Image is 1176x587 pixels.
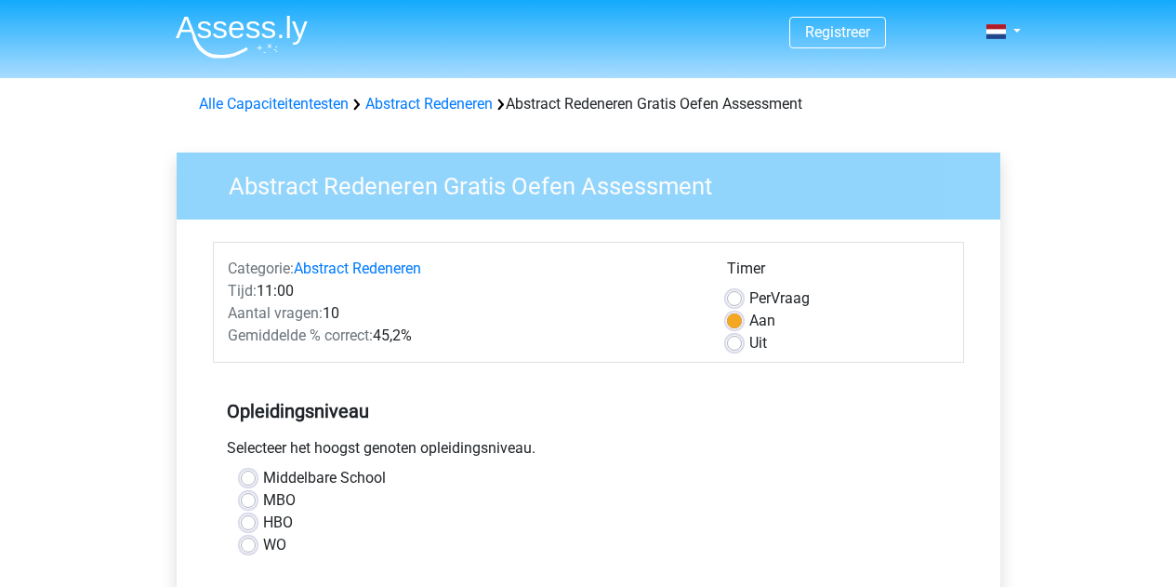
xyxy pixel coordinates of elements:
label: Aan [749,310,775,332]
label: Vraag [749,287,810,310]
div: 11:00 [214,280,713,302]
div: Timer [727,258,949,287]
span: Tijd: [228,282,257,300]
span: Per [749,289,771,307]
label: MBO [263,489,296,512]
label: HBO [263,512,293,534]
h3: Abstract Redeneren Gratis Oefen Assessment [206,165,986,201]
span: Gemiddelde % correct: [228,327,373,344]
span: Aantal vragen: [228,304,323,322]
div: 10 [214,302,713,325]
div: Selecteer het hoogst genoten opleidingsniveau. [213,437,964,467]
label: Middelbare School [263,467,386,489]
a: Abstract Redeneren [365,95,493,113]
div: Abstract Redeneren Gratis Oefen Assessment [192,93,985,115]
label: WO [263,534,286,556]
div: 45,2% [214,325,713,347]
span: Categorie: [228,260,294,277]
label: Uit [749,332,767,354]
a: Alle Capaciteitentesten [199,95,349,113]
h5: Opleidingsniveau [227,393,950,430]
img: Assessly [176,15,308,59]
a: Abstract Redeneren [294,260,421,277]
a: Registreer [805,23,870,41]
